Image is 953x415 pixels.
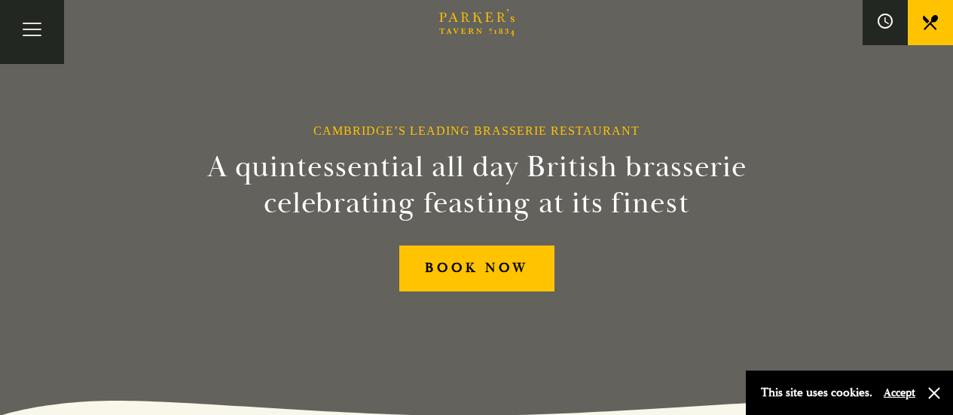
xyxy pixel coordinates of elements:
[313,124,640,138] h1: Cambridge’s Leading Brasserie Restaurant
[927,386,942,401] button: Close and accept
[884,386,915,400] button: Accept
[761,382,872,404] p: This site uses cookies.
[133,149,820,221] h2: A quintessential all day British brasserie celebrating feasting at its finest
[399,246,554,291] a: BOOK NOW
